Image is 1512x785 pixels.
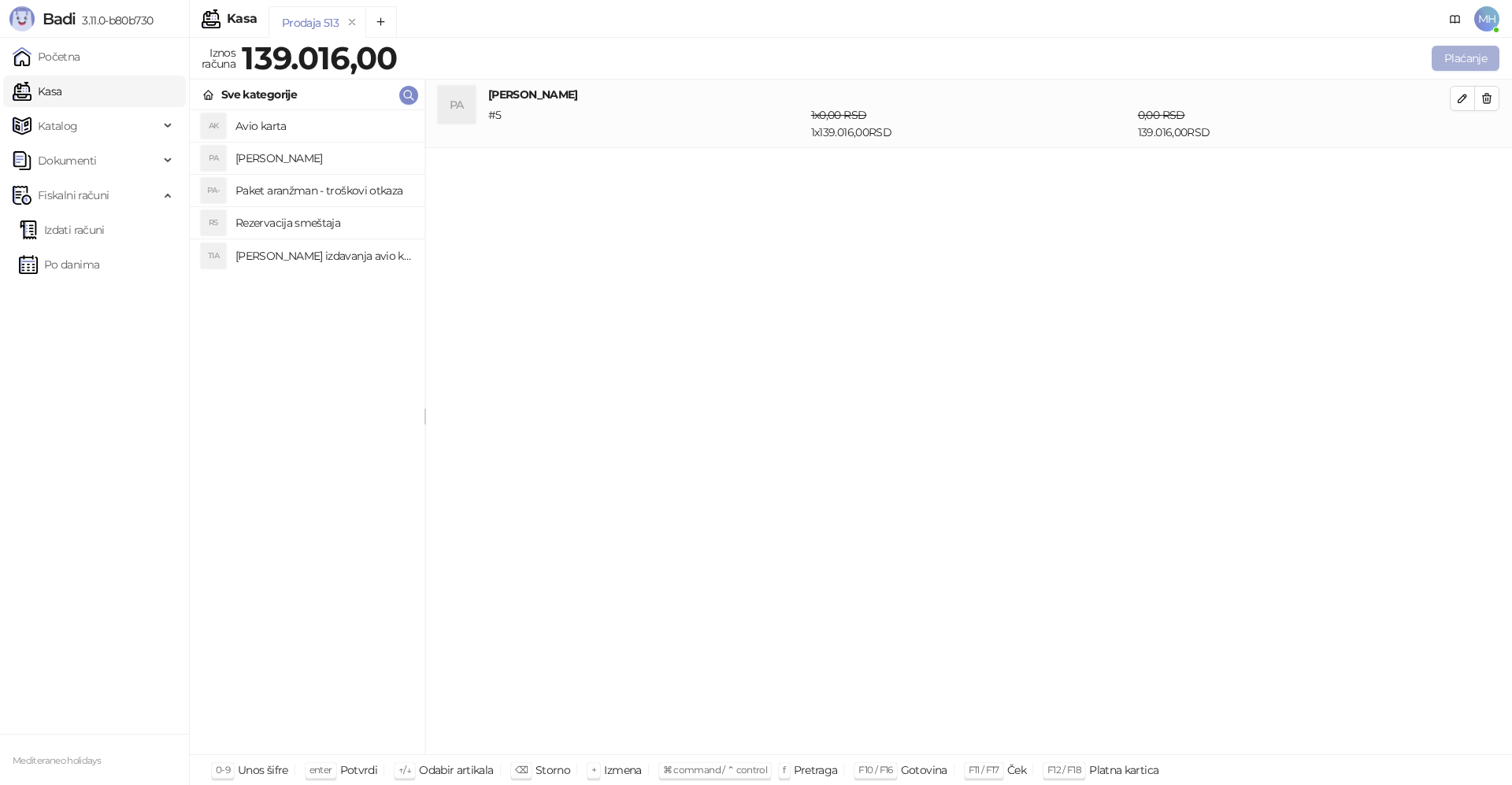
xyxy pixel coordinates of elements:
button: Add tab [365,6,397,38]
div: 1 x 139.016,00 RSD [808,106,1135,141]
h4: [PERSON_NAME] [488,86,1450,103]
strong: 139.016,00 [242,39,398,77]
div: Potvrdi [340,760,378,780]
span: Fiskalni računi [38,180,109,211]
div: Sve kategorije [221,86,297,103]
span: Dokumenti [38,145,96,176]
span: ⌘ command / ⌃ control [663,764,768,776]
div: PA- [201,178,226,203]
a: Početna [13,41,80,72]
h4: [PERSON_NAME] [235,146,412,171]
span: MH [1474,6,1499,31]
div: grid [190,110,424,754]
div: TIA [201,243,226,268]
div: 139.016,00 RSD [1135,106,1453,141]
a: Dokumentacija [1443,6,1468,31]
div: AK [201,113,226,139]
button: remove [342,16,362,29]
div: PA [438,86,476,124]
h4: Rezervacija smeštaja [235,210,412,235]
div: Prodaja 513 [282,14,339,31]
div: Platna kartica [1089,760,1158,780]
div: Storno [535,760,570,780]
span: enter [309,764,332,776]
span: 0,00 RSD [1138,108,1185,122]
h4: Paket aranžman - troškovi otkaza [235,178,412,203]
a: Po danima [19,249,99,280]
span: F11 / F17 [969,764,999,776]
div: Odabir artikala [419,760,493,780]
a: Izdati računi [19,214,105,246]
div: Pretraga [794,760,838,780]
div: PA [201,146,226,171]
small: Mediteraneo holidays [13,755,101,766]
h4: Avio karta [235,113,412,139]
button: Plaćanje [1432,46,1499,71]
img: Logo [9,6,35,31]
span: 0-9 [216,764,230,776]
span: f [783,764,785,776]
div: RS [201,210,226,235]
span: F10 / F16 [858,764,892,776]
div: Gotovina [901,760,947,780]
div: Ček [1007,760,1026,780]
div: Kasa [227,13,257,25]
div: # 5 [485,106,808,141]
span: Badi [43,9,76,28]
span: 3.11.0-b80b730 [76,13,153,28]
span: ↑/↓ [398,764,411,776]
span: + [591,764,596,776]
span: ⌫ [515,764,528,776]
span: F12 / F18 [1047,764,1081,776]
span: 1 x 0,00 RSD [811,108,867,122]
h4: [PERSON_NAME] izdavanja avio karta [235,243,412,268]
div: Unos šifre [238,760,288,780]
div: Izmena [604,760,641,780]
div: Iznos računa [198,43,239,74]
span: Katalog [38,110,78,142]
a: Kasa [13,76,61,107]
